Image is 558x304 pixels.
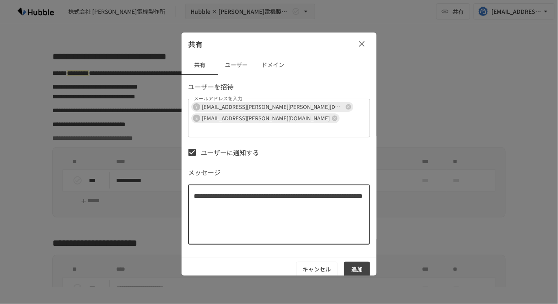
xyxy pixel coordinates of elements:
button: キャンセル [296,262,337,277]
button: ドメイン [255,55,291,75]
div: Y [193,103,200,111]
p: ユーザーを招待 [188,82,370,92]
label: メールアドレスを入力 [194,95,242,102]
div: S[EMAIL_ADDRESS][PERSON_NAME][DOMAIN_NAME] [191,113,340,123]
span: [EMAIL_ADDRESS][PERSON_NAME][PERSON_NAME][DOMAIN_NAME] [199,102,347,111]
button: 共有 [182,55,218,75]
span: [EMAIL_ADDRESS][PERSON_NAME][DOMAIN_NAME] [199,113,333,123]
button: ユーザー [218,55,255,75]
span: ユーザーに通知する [201,148,259,158]
div: Y[EMAIL_ADDRESS][PERSON_NAME][PERSON_NAME][DOMAIN_NAME] [191,102,353,112]
div: 共有 [182,33,376,55]
div: S [193,115,200,122]
button: 追加 [344,262,370,277]
p: メッセージ [188,167,370,178]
